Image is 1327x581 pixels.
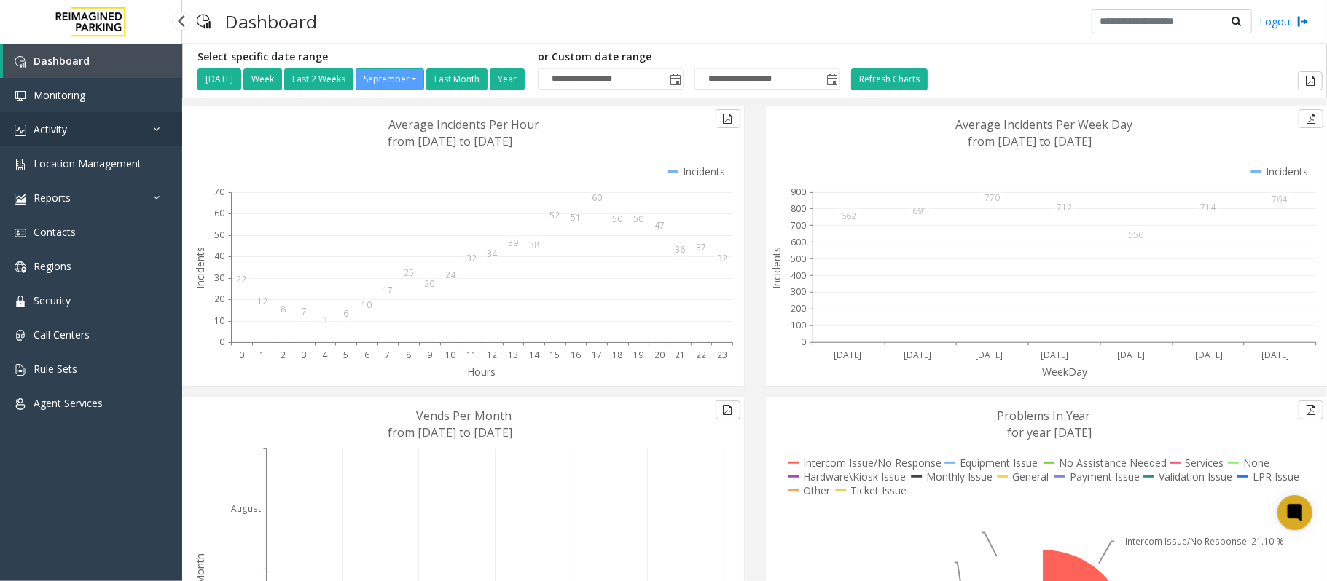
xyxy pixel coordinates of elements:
text: 40 [214,250,224,263]
button: Year [490,68,525,90]
text: 714 [1200,201,1216,213]
span: Call Centers [34,328,90,341]
text: 17 [383,284,393,296]
button: Refresh Charts [851,68,928,90]
span: Security [34,293,71,307]
text: 4 [323,349,329,361]
text: 70 [214,186,224,198]
text: 50 [612,213,622,226]
text: 20 [424,277,434,290]
text: 10 [445,349,455,361]
text: 15 [549,349,560,361]
text: 9 [427,349,432,361]
text: 700 [791,219,806,232]
text: 662 [840,210,856,222]
text: 30 [214,272,224,284]
text: 3 [323,314,328,326]
h3: Dashboard [218,4,324,39]
text: 764 [1272,193,1288,205]
text: 50 [214,229,224,241]
text: 22 [696,349,706,361]
span: Rule Sets [34,362,77,376]
text: 18 [612,349,622,361]
text: Intercom Issue/No Response: 21.10 % [1126,535,1285,548]
img: logout [1297,14,1309,29]
text: 8 [281,303,286,315]
text: from [DATE] to [DATE] [968,133,1092,149]
text: 24 [445,269,456,281]
text: 21 [675,349,685,361]
text: 52 [549,209,560,221]
span: Agent Services [34,396,103,410]
text: 200 [791,303,806,315]
text: 50 [633,213,643,226]
span: Regions [34,259,71,273]
span: Toggle popup [823,69,839,90]
text: 13 [508,349,518,361]
img: 'icon' [15,125,26,136]
text: 8 [406,349,411,361]
img: pageIcon [197,4,211,39]
img: 'icon' [15,364,26,376]
h5: Select specific date range [197,51,527,63]
text: 800 [791,202,806,215]
text: Problems In Year [997,408,1091,424]
text: 7 [302,305,307,317]
text: Average Incidents Per Hour [389,116,540,133]
span: Dashboard [34,54,90,68]
text: [DATE] [975,349,1003,361]
h5: or Custom date range [538,51,840,63]
img: 'icon' [15,90,26,102]
text: from [DATE] to [DATE] [388,424,512,440]
text: [DATE] [1261,349,1289,361]
span: Contacts [34,225,76,239]
text: 1 [260,349,265,361]
text: 3 [302,349,307,361]
text: 19 [633,349,643,361]
text: 10 [214,315,224,327]
text: 400 [791,269,806,282]
text: 34 [487,248,498,260]
button: [DATE] [197,68,241,90]
text: 7 [385,349,391,361]
text: for year [DATE] [1007,424,1092,440]
span: Location Management [34,157,141,170]
text: 600 [791,236,806,248]
img: 'icon' [15,296,26,307]
text: Incidents [770,247,783,289]
button: Export to pdf [1299,400,1323,419]
text: 20 [654,349,665,361]
a: Dashboard [3,44,182,78]
text: Hours [468,365,496,379]
img: 'icon' [15,330,26,341]
span: Activity [34,122,67,136]
img: 'icon' [15,398,26,410]
text: 20 [214,293,224,306]
text: 770 [985,191,1000,204]
text: Average Incidents Per Week Day [955,116,1132,133]
text: 39 [508,237,518,249]
text: 6 [343,307,348,320]
text: 38 [529,239,539,251]
img: 'icon' [15,159,26,170]
text: 36 [675,243,685,256]
text: 0 [239,349,244,361]
text: from [DATE] to [DATE] [388,133,512,149]
text: [DATE] [1041,349,1068,361]
text: 2 [281,349,286,361]
text: 14 [529,349,540,361]
text: 47 [654,219,665,232]
text: 60 [214,207,224,220]
button: Export to pdf [1298,71,1323,90]
img: 'icon' [15,193,26,205]
text: 500 [791,253,806,265]
text: WeekDay [1042,365,1088,379]
text: 60 [592,191,602,204]
text: 12 [257,295,267,307]
img: 'icon' [15,261,26,273]
button: Export to pdf [716,400,740,419]
text: 22 [236,273,246,285]
text: 691 [912,205,928,217]
text: 100 [791,320,806,332]
button: September [356,68,424,90]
